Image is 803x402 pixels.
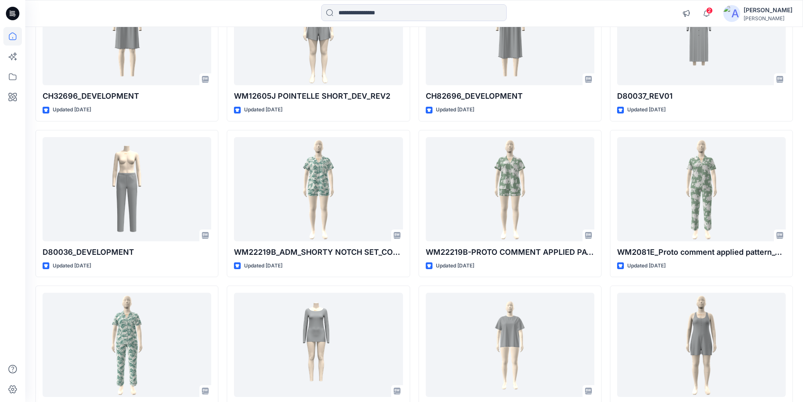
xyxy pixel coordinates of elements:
a: WM22219B_ADM_SHORTY NOTCH SET_COLORWAY [234,137,403,241]
a: WM32606 POINTELLE ROMPER_REV1 [617,293,786,397]
p: Updated [DATE] [627,105,666,114]
p: WM22219B_ADM_SHORTY NOTCH SET_COLORWAY [234,246,403,258]
a: WM22219B-PROTO COMMENT APPLIED PATTERN_COLORWAY_REV12 [426,137,594,241]
p: Updated [DATE] [244,105,282,114]
p: CH82696_DEVELOPMENT [426,90,594,102]
p: Updated [DATE] [627,262,666,270]
p: Updated [DATE] [244,262,282,270]
p: Updated [DATE] [53,105,91,114]
a: D60037_REV02 [234,293,403,397]
a: WM2081E_Proto comment applied pattern_COLORWAY [43,293,211,397]
p: Updated [DATE] [436,262,474,270]
div: [PERSON_NAME] [744,5,792,15]
a: WM2081E_Proto comment applied pattern_Colorway_REV12 [617,137,786,241]
p: WM22219B-PROTO COMMENT APPLIED PATTERN_COLORWAY_REV12 [426,246,594,258]
a: D80036_DEVELOPMENT [43,137,211,241]
img: avatar [723,5,740,22]
p: Updated [DATE] [436,105,474,114]
p: D80036_DEVELOPMENT [43,246,211,258]
p: CH32696_DEVELOPMENT [43,90,211,102]
span: 2 [706,7,713,14]
p: Updated [DATE] [53,262,91,270]
p: D80037_REV01 [617,90,786,102]
p: WM12605J POINTELLE SHORT_DEV_REV2 [234,90,403,102]
a: WM22608A ESSENTIALS TEE REV2 [426,293,594,397]
div: [PERSON_NAME] [744,15,792,22]
p: WM2081E_Proto comment applied pattern_Colorway_REV12 [617,246,786,258]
